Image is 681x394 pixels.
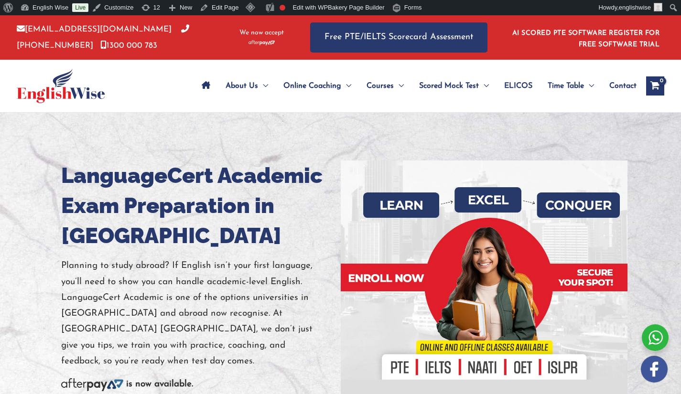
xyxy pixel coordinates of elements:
[61,378,123,391] img: Afterpay-Logo
[654,3,662,11] img: ashok kumar
[280,5,285,11] div: Focus keyphrase not set
[226,69,258,103] span: About Us
[17,69,105,103] img: cropped-ew-logo
[283,69,341,103] span: Online Coaching
[249,40,275,45] img: Afterpay-Logo
[619,4,651,11] span: englishwise
[126,380,193,389] b: is now available.
[341,69,351,103] span: Menu Toggle
[194,69,637,103] nav: Site Navigation: Main Menu
[641,356,668,383] img: white-facebook.png
[507,22,664,53] aside: Header Widget 1
[504,69,532,103] span: ELICOS
[258,69,268,103] span: Menu Toggle
[72,3,88,12] a: Live
[512,30,660,48] a: AI SCORED PTE SOFTWARE REGISTER FOR FREE SOFTWARE TRIAL
[548,69,584,103] span: Time Table
[419,69,479,103] span: Scored Mock Test
[584,69,594,103] span: Menu Toggle
[411,69,497,103] a: Scored Mock TestMenu Toggle
[17,25,189,49] a: [PHONE_NUMBER]
[276,69,359,103] a: Online CoachingMenu Toggle
[100,42,157,50] a: 1300 000 783
[479,69,489,103] span: Menu Toggle
[609,69,637,103] span: Contact
[17,25,172,33] a: [EMAIL_ADDRESS][DOMAIN_NAME]
[310,22,487,53] a: Free PTE/IELTS Scorecard Assessment
[218,69,276,103] a: About UsMenu Toggle
[61,258,334,369] p: Planning to study abroad? If English isn’t your first language, you’ll need to show you can handl...
[602,69,637,103] a: Contact
[497,69,540,103] a: ELICOS
[359,69,411,103] a: CoursesMenu Toggle
[367,69,394,103] span: Courses
[394,69,404,103] span: Menu Toggle
[540,69,602,103] a: Time TableMenu Toggle
[646,76,664,96] a: View Shopping Cart, empty
[61,160,334,251] h1: LanguageCert Academic Exam Preparation in [GEOGRAPHIC_DATA]
[239,28,284,38] span: We now accept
